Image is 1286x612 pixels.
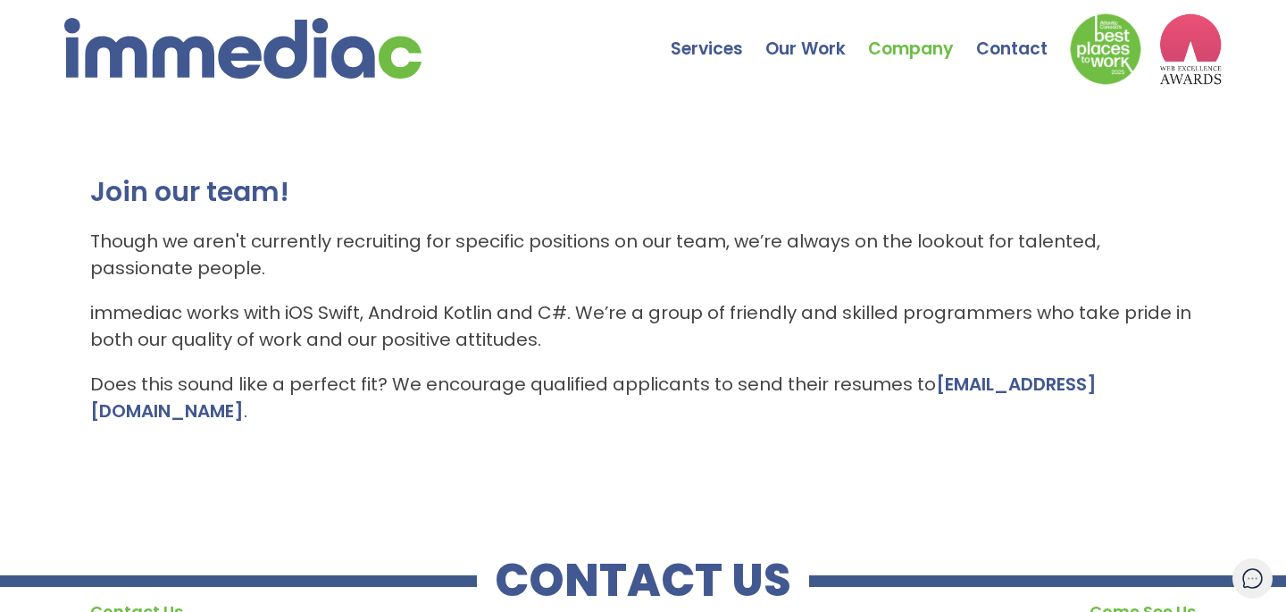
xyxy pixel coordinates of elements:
[976,4,1070,67] a: Contact
[1159,13,1222,85] img: logo2_wea_nobg.webp
[90,174,1196,210] h2: Join our team!
[90,299,1196,353] p: immediac works with iOS Swift, Android Kotlin and C#. We’re a group of friendly and skilled progr...
[765,4,868,67] a: Our Work
[477,563,809,599] h2: CONTACT US
[671,4,765,67] a: Services
[868,4,976,67] a: Company
[90,228,1196,281] p: Though we aren't currently recruiting for specific positions on our team, we’re always on the loo...
[90,371,1196,424] p: Does this sound like a perfect fit? We encourage qualified applicants to send their resumes to .
[64,18,422,79] img: immediac
[1070,13,1141,85] img: Down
